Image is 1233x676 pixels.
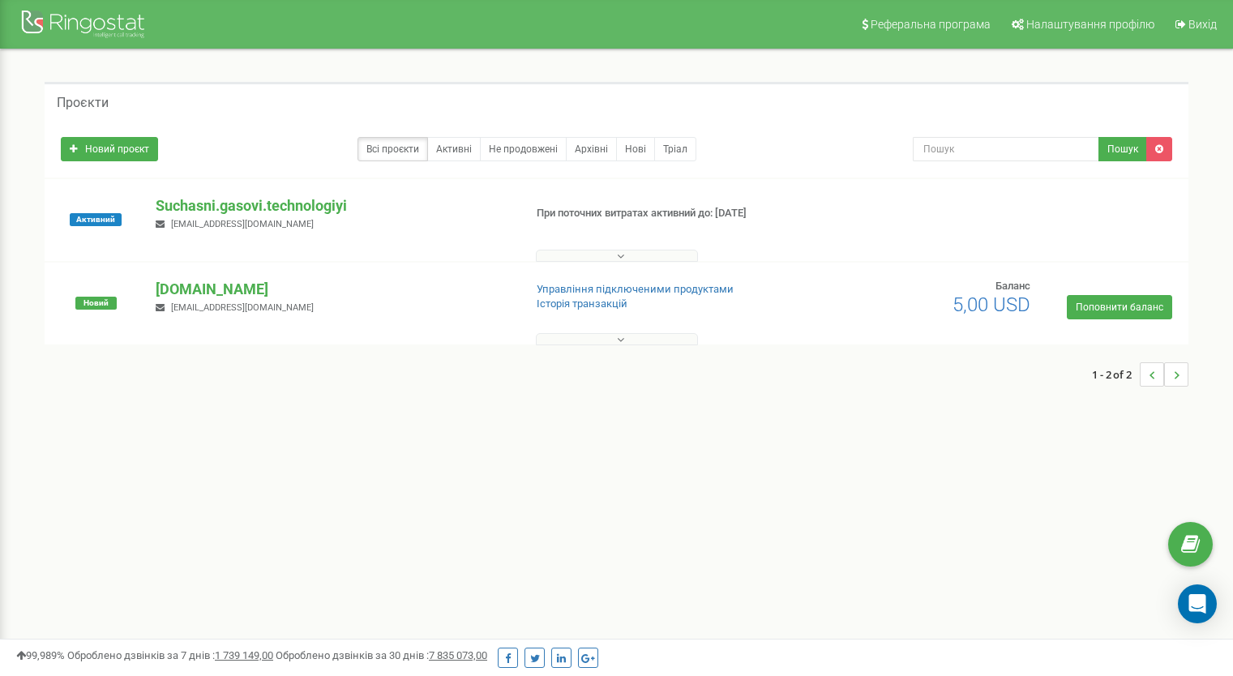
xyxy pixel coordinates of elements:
[70,213,122,226] span: Активний
[953,293,1030,316] span: 5,00 USD
[357,137,428,161] a: Всі проєкти
[429,649,487,661] u: 7 835 073,00
[1092,362,1140,387] span: 1 - 2 of 2
[75,297,117,310] span: Новий
[1098,137,1147,161] button: Пошук
[171,219,314,229] span: [EMAIL_ADDRESS][DOMAIN_NAME]
[995,280,1030,292] span: Баланс
[1067,295,1172,319] a: Поповнити баланс
[480,137,567,161] a: Не продовжені
[16,649,65,661] span: 99,989%
[537,297,627,310] a: Історія транзакцій
[1188,18,1217,31] span: Вихід
[913,137,1099,161] input: Пошук
[871,18,991,31] span: Реферальна програма
[537,206,796,221] p: При поточних витратах активний до: [DATE]
[156,279,510,300] p: [DOMAIN_NAME]
[427,137,481,161] a: Активні
[171,302,314,313] span: [EMAIL_ADDRESS][DOMAIN_NAME]
[57,96,109,110] h5: Проєкти
[566,137,617,161] a: Архівні
[1026,18,1154,31] span: Налаштування профілю
[67,649,273,661] span: Оброблено дзвінків за 7 днів :
[1178,584,1217,623] div: Open Intercom Messenger
[654,137,696,161] a: Тріал
[616,137,655,161] a: Нові
[276,649,487,661] span: Оброблено дзвінків за 30 днів :
[156,195,510,216] p: Suchasni.gasovi.technologiyi
[215,649,273,661] u: 1 739 149,00
[61,137,158,161] a: Новий проєкт
[537,283,734,295] a: Управління підключеними продуктами
[1092,346,1188,403] nav: ...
